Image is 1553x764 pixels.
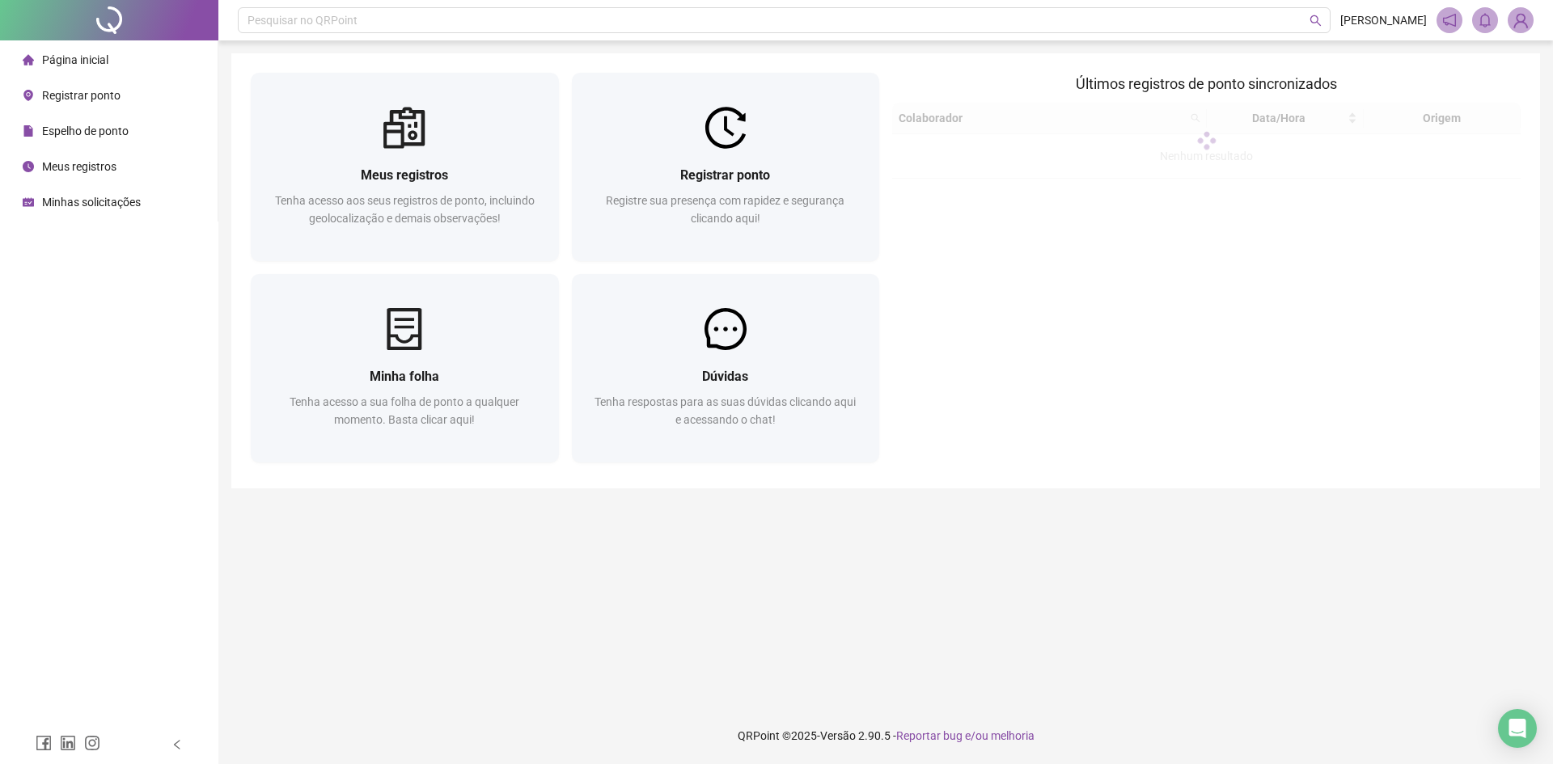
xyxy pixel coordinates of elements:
span: Meus registros [42,160,116,173]
span: Últimos registros de ponto sincronizados [1076,75,1337,92]
img: 91580 [1509,8,1533,32]
span: Registrar ponto [42,89,121,102]
span: Meus registros [361,167,448,183]
footer: QRPoint © 2025 - 2.90.5 - [218,707,1553,764]
span: search [1310,15,1322,27]
span: Dúvidas [702,369,748,384]
div: Open Intercom Messenger [1498,709,1537,748]
span: Tenha respostas para as suas dúvidas clicando aqui e acessando o chat! [595,395,856,426]
span: Página inicial [42,53,108,66]
span: schedule [23,196,34,208]
a: Meus registrosTenha acesso aos seus registros de ponto, incluindo geolocalização e demais observa... [251,73,559,261]
span: [PERSON_NAME] [1340,11,1427,29]
span: instagram [84,735,100,751]
span: Tenha acesso aos seus registros de ponto, incluindo geolocalização e demais observações! [275,194,535,225]
span: Espelho de ponto [42,125,129,137]
a: Registrar pontoRegistre sua presença com rapidez e segurança clicando aqui! [572,73,880,261]
span: left [171,739,183,750]
a: Minha folhaTenha acesso a sua folha de ponto a qualquer momento. Basta clicar aqui! [251,274,559,462]
span: file [23,125,34,137]
span: Tenha acesso a sua folha de ponto a qualquer momento. Basta clicar aqui! [290,395,519,426]
span: facebook [36,735,52,751]
span: Minhas solicitações [42,196,141,209]
span: Registrar ponto [680,167,770,183]
span: Registre sua presença com rapidez e segurança clicando aqui! [606,194,844,225]
span: environment [23,90,34,101]
span: Reportar bug e/ou melhoria [896,729,1035,742]
span: linkedin [60,735,76,751]
span: home [23,54,34,65]
span: clock-circle [23,161,34,172]
span: bell [1478,13,1492,27]
a: DúvidasTenha respostas para as suas dúvidas clicando aqui e acessando o chat! [572,274,880,462]
span: Versão [820,729,856,742]
span: Minha folha [370,369,439,384]
span: notification [1442,13,1457,27]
